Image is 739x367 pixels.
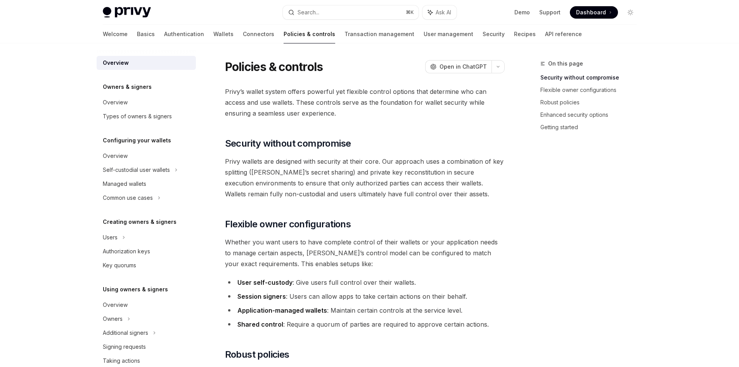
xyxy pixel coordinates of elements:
div: Overview [103,300,128,310]
li: : Maintain certain controls at the service level. [225,305,505,316]
a: Security [483,25,505,43]
h5: Owners & signers [103,82,152,92]
a: Managed wallets [97,177,196,191]
a: Overview [97,298,196,312]
h5: Configuring your wallets [103,136,171,145]
div: Owners [103,314,123,324]
button: Open in ChatGPT [425,60,492,73]
a: Authentication [164,25,204,43]
span: Whether you want users to have complete control of their wallets or your application needs to man... [225,237,505,269]
span: On this page [548,59,583,68]
a: Demo [514,9,530,16]
span: Security without compromise [225,137,351,150]
a: User management [424,25,473,43]
a: Recipes [514,25,536,43]
a: Connectors [243,25,274,43]
div: Overview [103,98,128,107]
a: Overview [97,95,196,109]
a: Support [539,9,561,16]
div: Authorization keys [103,247,150,256]
a: Security without compromise [540,71,643,84]
a: Transaction management [344,25,414,43]
span: Privy wallets are designed with security at their core. Our approach uses a combination of key sp... [225,156,505,199]
h5: Using owners & signers [103,285,168,294]
div: Managed wallets [103,179,146,189]
strong: Application-managed wallets [237,306,327,314]
a: Overview [97,149,196,163]
a: Authorization keys [97,244,196,258]
a: Basics [137,25,155,43]
div: Self-custodial user wallets [103,165,170,175]
a: Key quorums [97,258,196,272]
div: Search... [298,8,319,17]
a: Robust policies [540,96,643,109]
a: Flexible owner configurations [540,84,643,96]
a: Types of owners & signers [97,109,196,123]
img: light logo [103,7,151,18]
li: : Require a quorum of parties are required to approve certain actions. [225,319,505,330]
span: Dashboard [576,9,606,16]
strong: Session signers [237,293,286,300]
div: Overview [103,151,128,161]
a: Welcome [103,25,128,43]
a: Getting started [540,121,643,133]
a: Overview [97,56,196,70]
a: Policies & controls [284,25,335,43]
a: Enhanced security options [540,109,643,121]
strong: User self-custody [237,279,292,286]
span: Flexible owner configurations [225,218,351,230]
div: Additional signers [103,328,148,338]
span: Robust policies [225,348,289,361]
button: Ask AI [422,5,457,19]
li: : Users can allow apps to take certain actions on their behalf. [225,291,505,302]
h5: Creating owners & signers [103,217,177,227]
strong: Shared control [237,320,283,328]
button: Toggle dark mode [624,6,637,19]
a: Dashboard [570,6,618,19]
span: Ask AI [436,9,451,16]
h1: Policies & controls [225,60,323,74]
div: Overview [103,58,129,68]
span: Privy’s wallet system offers powerful yet flexible control options that determine who can access ... [225,86,505,119]
div: Common use cases [103,193,153,203]
a: API reference [545,25,582,43]
div: Key quorums [103,261,136,270]
button: Search...⌘K [283,5,419,19]
div: Types of owners & signers [103,112,172,121]
div: Taking actions [103,356,140,365]
a: Wallets [213,25,234,43]
span: Open in ChatGPT [440,63,487,71]
div: Signing requests [103,342,146,351]
a: Signing requests [97,340,196,354]
span: ⌘ K [406,9,414,16]
li: : Give users full control over their wallets. [225,277,505,288]
div: Users [103,233,118,242]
